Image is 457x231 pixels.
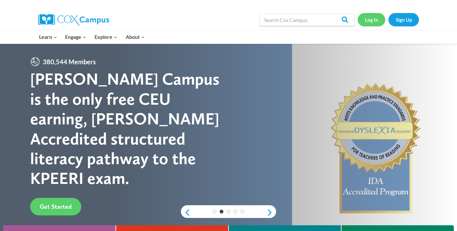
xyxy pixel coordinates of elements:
[234,210,237,213] a: 4
[241,210,244,213] a: 5
[122,30,149,44] button: Child menu of About
[30,69,228,188] div: [PERSON_NAME] Campus is the only free CEU earning, [PERSON_NAME] Accredited structured literacy p...
[90,30,122,44] button: Child menu of Explore
[35,30,61,44] button: Child menu of Learn
[40,57,98,67] span: 380,544 Members
[38,14,109,25] img: Cox Campus
[388,13,419,26] a: Sign Up
[40,203,72,210] span: Get Started
[213,210,216,213] a: 1
[227,210,230,213] a: 3
[30,198,81,215] a: Get Started
[358,13,419,26] nav: Secondary Navigation
[358,13,385,26] a: Log In
[267,209,276,216] a: next
[35,30,149,44] nav: Primary Navigation
[220,210,223,213] a: 2
[181,209,190,216] a: previous
[181,206,276,219] div: content slider buttons
[61,30,91,44] button: Child menu of Engage
[259,13,354,26] input: Search Cox Campus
